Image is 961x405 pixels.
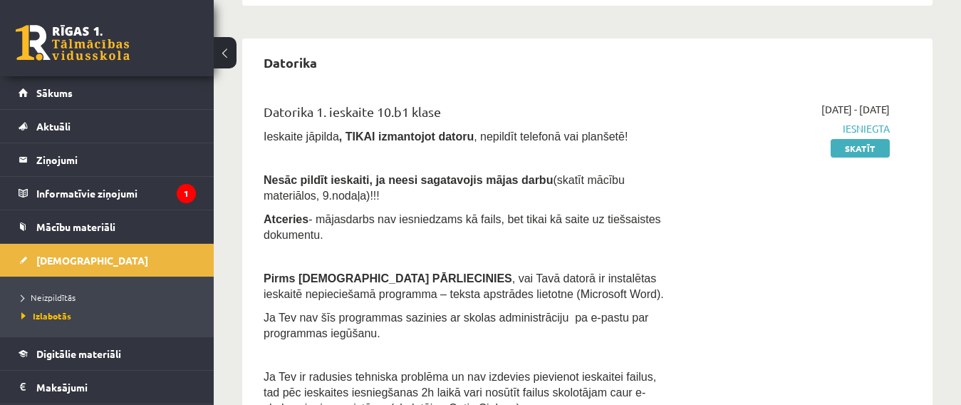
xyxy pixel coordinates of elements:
[339,130,474,143] b: , TIKAI izmantojot datoru
[264,102,674,128] div: Datorika 1. ieskaite 10.b1 klase
[264,213,308,225] b: Atceries
[821,102,890,117] span: [DATE] - [DATE]
[19,244,196,277] a: [DEMOGRAPHIC_DATA]
[19,143,196,176] a: Ziņojumi
[19,371,196,404] a: Maksājumi
[264,213,661,241] span: - mājasdarbs nav iesniedzams kā fails, bet tikai kā saite uz tiešsaistes dokumentu.
[36,347,121,360] span: Digitālie materiāli
[36,371,196,404] legend: Maksājumi
[19,76,196,109] a: Sākums
[21,291,199,304] a: Neizpildītās
[264,272,512,284] span: Pirms [DEMOGRAPHIC_DATA] PĀRLIECINIES
[177,184,196,203] i: 1
[36,86,73,99] span: Sākums
[19,337,196,370] a: Digitālie materiāli
[264,174,625,202] span: (skatīt mācību materiālos, 9.nodaļa)!!!
[264,130,628,143] span: Ieskaite jāpilda , nepildīt telefonā vai planšetē!
[16,25,130,61] a: Rīgas 1. Tālmācības vidusskola
[19,210,196,243] a: Mācību materiāli
[19,177,196,210] a: Informatīvie ziņojumi1
[21,292,76,303] span: Neizpildītās
[264,174,553,186] span: Nesāc pildīt ieskaiti, ja neesi sagatavojis mājas darbu
[36,120,71,133] span: Aktuāli
[19,110,196,143] a: Aktuāli
[695,121,890,136] span: Iesniegta
[21,309,199,322] a: Izlabotās
[36,220,115,233] span: Mācību materiāli
[36,254,148,267] span: [DEMOGRAPHIC_DATA]
[831,139,890,158] a: Skatīt
[264,272,664,300] span: , vai Tavā datorā ir instalētas ieskaitē nepieciešamā programma – teksta apstrādes lietotne (Micr...
[21,310,71,322] span: Izlabotās
[249,46,331,79] h2: Datorika
[36,177,196,210] legend: Informatīvie ziņojumi
[36,143,196,176] legend: Ziņojumi
[264,312,648,339] span: Ja Tev nav šīs programmas sazinies ar skolas administrāciju pa e-pastu par programmas iegūšanu.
